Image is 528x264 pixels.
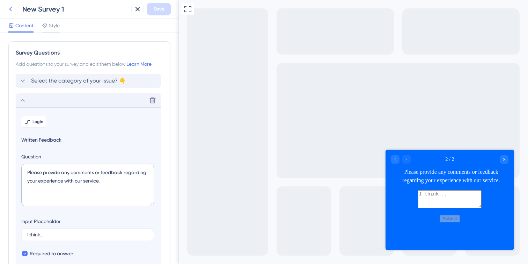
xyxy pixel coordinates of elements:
[21,152,155,161] label: Question
[21,217,61,226] div: Input Placeholder
[207,150,335,250] iframe: UserGuiding Survey
[21,136,155,144] span: Written Feedback
[147,3,171,15] button: Save
[15,21,34,30] span: Content
[32,119,43,124] span: Logic
[16,60,163,68] div: Add questions to your survey and edit them below.
[30,249,73,258] span: Required to answer
[126,61,152,67] a: Learn More
[21,116,46,127] button: Logic
[22,4,129,14] div: New Survey 1
[153,5,164,13] span: Save
[31,77,126,85] span: Select the category of your issue? 👇
[16,49,163,57] div: Survey Questions
[21,164,154,206] textarea: Please provide any comments or feedback regarding your experience with our service.
[27,232,148,237] input: Type a placeholder
[49,21,60,30] span: Style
